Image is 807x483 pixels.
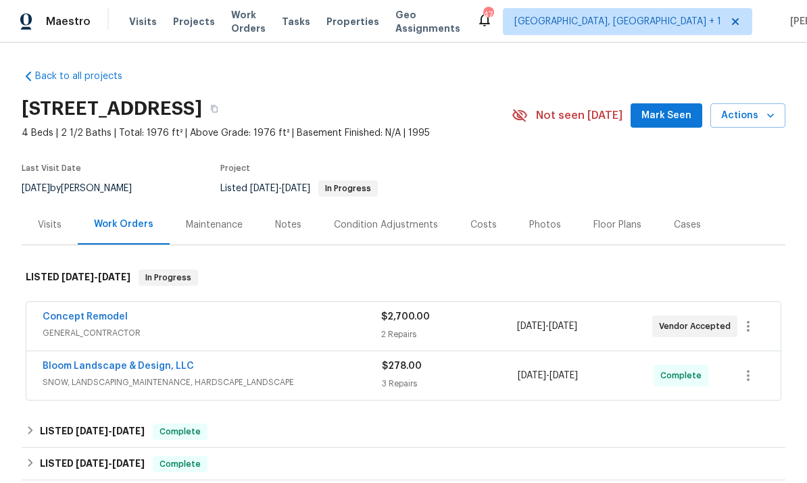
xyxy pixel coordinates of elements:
span: [DATE] [282,184,310,193]
button: Actions [710,103,785,128]
span: [DATE] [76,426,108,436]
a: Concept Remodel [43,312,128,322]
span: Work Orders [231,8,266,35]
span: - [62,272,130,282]
span: [DATE] [549,322,577,331]
span: - [76,459,145,468]
span: - [517,320,577,333]
span: In Progress [320,184,376,193]
span: [DATE] [250,184,278,193]
span: [DATE] [112,459,145,468]
h6: LISTED [26,270,130,286]
h2: [STREET_ADDRESS] [22,102,202,116]
span: Vendor Accepted [659,320,736,333]
span: Project [220,164,250,172]
span: Actions [721,107,775,124]
button: Copy Address [202,97,226,121]
h6: LISTED [40,424,145,440]
span: Complete [154,425,206,438]
span: [DATE] [98,272,130,282]
span: Last Visit Date [22,164,81,172]
span: 4 Beds | 2 1/2 Baths | Total: 1976 ft² | Above Grade: 1976 ft² | Basement Finished: N/A | 1995 [22,126,512,140]
div: Costs [470,218,497,232]
span: [DATE] [549,371,578,380]
div: 3 Repairs [382,377,518,390]
span: [DATE] [76,459,108,468]
div: LISTED [DATE]-[DATE]Complete [22,448,785,480]
span: Mark Seen [641,107,691,124]
div: by [PERSON_NAME] [22,180,148,197]
div: Condition Adjustments [334,218,438,232]
span: [DATE] [517,322,545,331]
div: LISTED [DATE]-[DATE]In Progress [22,256,785,299]
span: [DATE] [62,272,94,282]
div: 47 [483,8,493,22]
span: Tasks [282,17,310,26]
a: Back to all projects [22,70,151,83]
span: Complete [154,457,206,471]
button: Mark Seen [631,103,702,128]
span: GENERAL_CONTRACTOR [43,326,381,340]
span: [DATE] [112,426,145,436]
div: Work Orders [94,218,153,231]
span: $2,700.00 [381,312,430,322]
div: Notes [275,218,301,232]
span: [DATE] [22,184,50,193]
span: - [250,184,310,193]
span: Listed [220,184,378,193]
span: Complete [660,369,707,382]
span: Maestro [46,15,91,28]
span: SNOW, LANDSCAPING_MAINTENANCE, HARDSCAPE_LANDSCAPE [43,376,382,389]
span: Properties [326,15,379,28]
span: Geo Assignments [395,8,460,35]
span: - [518,369,578,382]
span: $278.00 [382,361,422,371]
span: - [76,426,145,436]
div: Maintenance [186,218,243,232]
h6: LISTED [40,456,145,472]
div: Photos [529,218,561,232]
div: 2 Repairs [381,328,516,341]
div: LISTED [DATE]-[DATE]Complete [22,415,785,448]
div: Visits [38,218,62,232]
span: Visits [129,15,157,28]
span: In Progress [140,271,197,284]
span: [DATE] [518,371,546,380]
span: [GEOGRAPHIC_DATA], [GEOGRAPHIC_DATA] + 1 [514,15,721,28]
div: Floor Plans [593,218,641,232]
a: Bloom Landscape & Design, LLC [43,361,194,371]
span: Projects [173,15,215,28]
span: Not seen [DATE] [536,109,622,122]
div: Cases [674,218,701,232]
